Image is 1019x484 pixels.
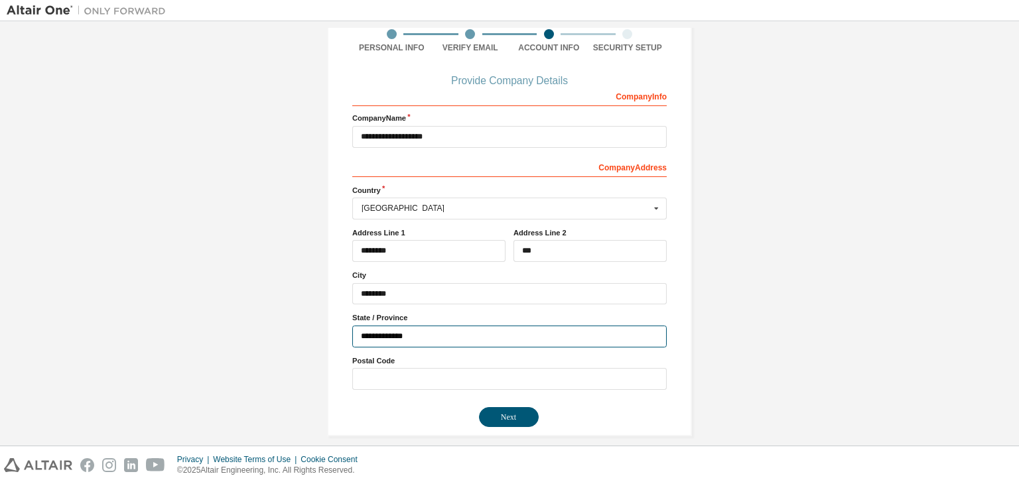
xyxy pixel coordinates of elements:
[177,454,213,465] div: Privacy
[177,465,366,476] p: © 2025 Altair Engineering, Inc. All Rights Reserved.
[352,185,667,196] label: Country
[80,458,94,472] img: facebook.svg
[146,458,165,472] img: youtube.svg
[352,85,667,106] div: Company Info
[352,355,667,366] label: Postal Code
[352,77,667,85] div: Provide Company Details
[213,454,301,465] div: Website Terms of Use
[301,454,365,465] div: Cookie Consent
[352,270,667,280] label: City
[352,227,506,238] label: Address Line 1
[124,458,138,472] img: linkedin.svg
[352,42,431,53] div: Personal Info
[352,156,667,177] div: Company Address
[479,407,539,427] button: Next
[513,227,667,238] label: Address Line 2
[352,113,667,123] label: Company Name
[509,42,588,53] div: Account Info
[588,42,667,53] div: Security Setup
[362,204,650,212] div: [GEOGRAPHIC_DATA]
[431,42,510,53] div: Verify Email
[4,458,72,472] img: altair_logo.svg
[102,458,116,472] img: instagram.svg
[7,4,172,17] img: Altair One
[352,312,667,323] label: State / Province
